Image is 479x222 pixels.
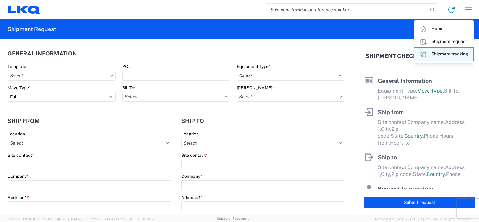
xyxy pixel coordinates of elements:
a: Home [414,23,473,35]
span: Company name, [407,164,445,170]
span: Phone, [424,133,440,139]
label: Location [8,131,25,137]
label: Site contact [8,152,34,158]
label: Address 1 [181,195,203,200]
span: Country, [404,133,424,139]
label: Address 1 [8,195,29,200]
span: Zip code, [391,171,413,177]
span: Server: 2025.19.0-192a4753216 [8,217,83,221]
span: City, [381,171,391,177]
span: [DATE] 09:58:55 [128,217,154,221]
label: PO# [122,64,131,69]
label: Site contact [181,152,208,158]
h2: Shipment Request [8,25,56,33]
input: Select [122,92,230,102]
h2: Shipment Checklist [366,52,429,60]
span: [PERSON_NAME] [378,95,419,101]
span: Company name, [407,119,445,125]
span: Country, [427,171,446,177]
input: Shipment, tracking or reference number [266,4,428,16]
span: Site contact, [378,164,407,170]
span: Move Type, [417,88,444,94]
label: [PERSON_NAME] [237,85,274,91]
span: Copyright © [DATE]-[DATE] Agistix Inc., All Rights Reserved [375,216,471,222]
a: Shipment tracking [414,48,473,61]
label: Template [8,64,26,69]
span: [DATE] 10:05:38 [58,217,83,221]
span: State, [391,133,404,139]
input: Select [8,138,171,148]
label: Move Type [8,85,31,91]
input: Select [237,92,345,102]
span: Client: 2025.19.0-7f44ea7 [86,217,154,221]
span: Equipment Type, [378,88,417,94]
span: General Information [378,77,432,84]
label: Company [181,173,202,179]
span: Ship from [378,109,404,115]
label: Equipment Type [237,64,271,69]
span: Hours to [390,140,410,146]
input: Select [181,138,345,148]
label: Location [181,131,199,137]
label: Company [8,173,29,179]
button: Submit request [364,197,475,208]
span: City, [381,126,391,132]
h2: Ship from [8,118,40,124]
span: Request Information [378,185,433,192]
a: Shipment request [414,35,473,48]
span: Ship to [378,154,397,161]
a: Support [217,217,233,220]
input: Select [8,71,116,81]
h2: General Information [8,50,77,57]
a: Feedback [233,217,249,220]
label: Bill To [122,85,136,91]
h2: Ship to [181,118,204,124]
span: Site contact, [378,119,407,125]
span: Phone [446,171,461,177]
span: State, [413,171,427,177]
span: Bill To, [444,88,460,94]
